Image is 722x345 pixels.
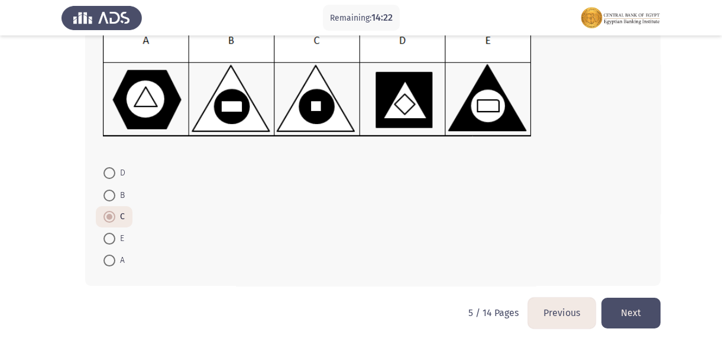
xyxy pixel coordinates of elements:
span: D [115,166,125,180]
p: Remaining: [330,11,393,25]
img: Assessment logo of FOCUS Assessment 3 Modules EN [580,1,661,34]
button: load next page [601,298,661,328]
img: UkFYMDA5MUIucG5nMTYyMjAzMzI0NzA2Ng==.png [103,17,532,137]
img: Assess Talent Management logo [61,1,142,34]
span: C [115,210,125,224]
span: 14:22 [371,12,393,23]
p: 5 / 14 Pages [468,307,519,318]
span: E [115,232,124,246]
span: B [115,188,125,203]
button: load previous page [528,298,595,328]
span: A [115,253,125,268]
